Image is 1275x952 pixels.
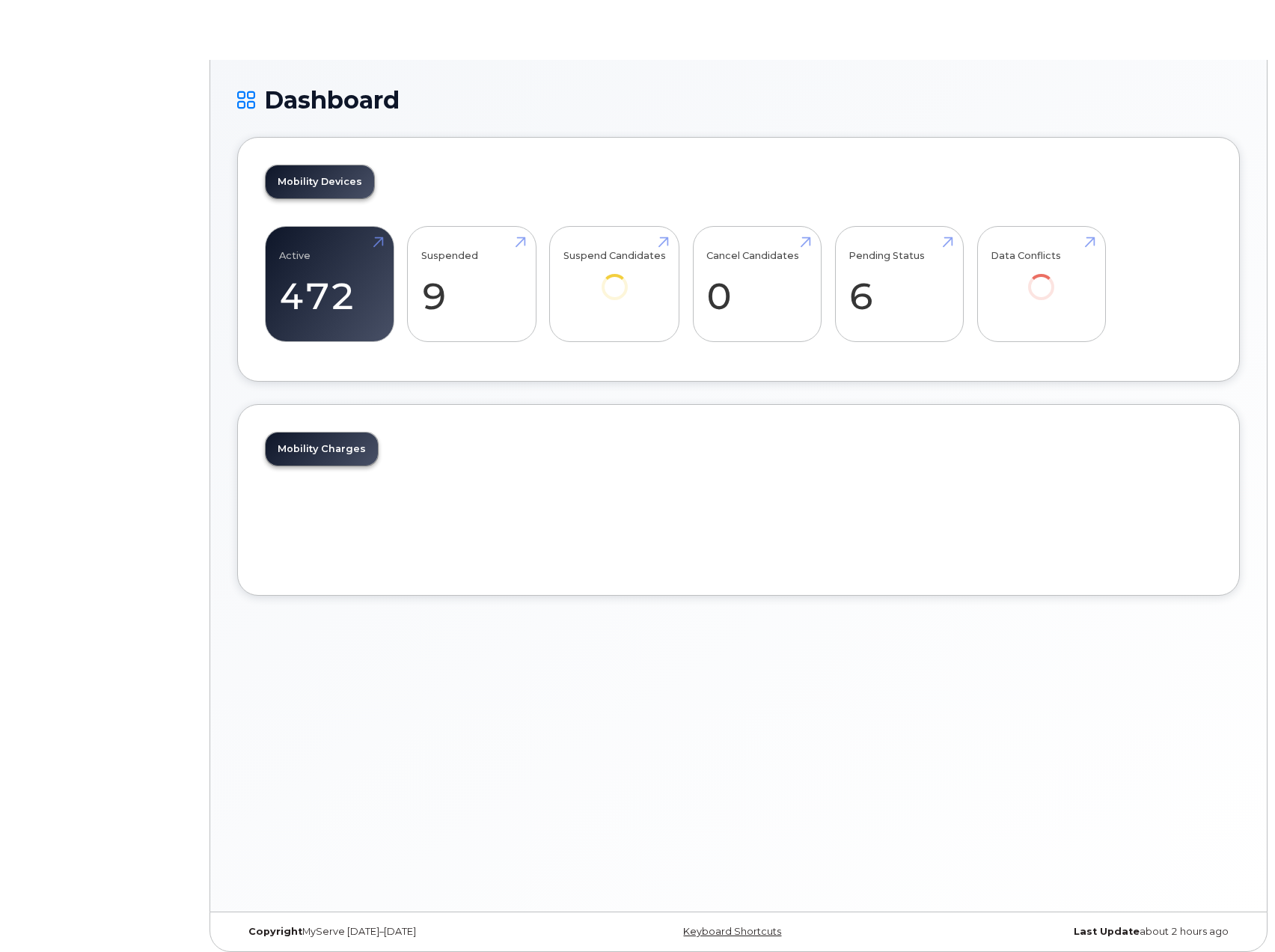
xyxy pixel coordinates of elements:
[849,235,950,334] a: Pending Status 6
[266,433,378,466] a: Mobility Charges
[279,235,380,334] a: Active 472
[421,235,522,334] a: Suspended 9
[991,235,1092,321] a: Data Conflicts
[266,165,374,198] a: Mobility Devices
[563,235,666,321] a: Suspend Candidates
[706,235,807,334] a: Cancel Candidates 0
[905,926,1240,938] div: about 2 hours ago
[248,926,302,937] strong: Copyright
[683,926,781,937] a: Keyboard Shortcuts
[237,87,1240,113] h1: Dashboard
[237,926,572,938] div: MyServe [DATE]–[DATE]
[1074,926,1140,937] strong: Last Update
